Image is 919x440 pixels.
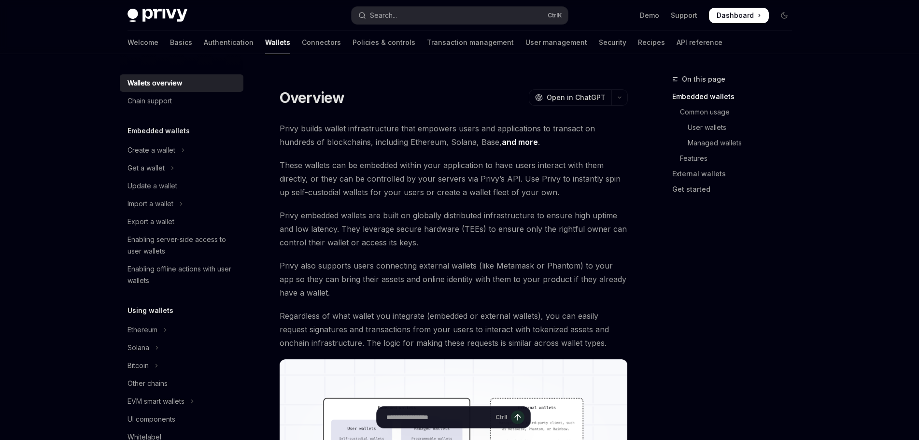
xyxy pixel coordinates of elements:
[280,158,628,199] span: These wallets can be embedded within your application to have users interact with them directly, ...
[120,213,243,230] a: Export a wallet
[302,31,341,54] a: Connectors
[638,31,665,54] a: Recipes
[353,31,415,54] a: Policies & controls
[127,198,173,210] div: Import a wallet
[204,31,254,54] a: Authentication
[127,31,158,54] a: Welcome
[640,11,659,20] a: Demo
[672,104,800,120] a: Common usage
[127,234,238,257] div: Enabling server-side access to user wallets
[120,159,243,177] button: Toggle Get a wallet section
[127,263,238,286] div: Enabling offline actions with user wallets
[127,144,175,156] div: Create a wallet
[127,180,177,192] div: Update a wallet
[777,8,792,23] button: Toggle dark mode
[280,209,628,249] span: Privy embedded wallets are built on globally distributed infrastructure to ensure high uptime and...
[120,177,243,195] a: Update a wallet
[120,195,243,213] button: Toggle Import a wallet section
[529,89,611,106] button: Open in ChatGPT
[120,74,243,92] a: Wallets overview
[120,260,243,289] a: Enabling offline actions with user wallets
[280,122,628,149] span: Privy builds wallet infrastructure that empowers users and applications to transact on hundreds o...
[548,12,562,19] span: Ctrl K
[717,11,754,20] span: Dashboard
[120,231,243,260] a: Enabling server-side access to user wallets
[547,93,606,102] span: Open in ChatGPT
[671,11,697,20] a: Support
[677,31,722,54] a: API reference
[120,142,243,159] button: Toggle Create a wallet section
[709,8,769,23] a: Dashboard
[502,137,538,147] a: and more
[127,9,187,22] img: dark logo
[427,31,514,54] a: Transaction management
[127,216,174,227] div: Export a wallet
[280,259,628,299] span: Privy also supports users connecting external wallets (like Metamask or Phantom) to your app so t...
[672,166,800,182] a: External wallets
[599,31,626,54] a: Security
[127,125,190,137] h5: Embedded wallets
[352,7,568,24] button: Open search
[682,73,725,85] span: On this page
[672,135,800,151] a: Managed wallets
[127,162,165,174] div: Get a wallet
[672,120,800,135] a: User wallets
[120,92,243,110] a: Chain support
[127,77,182,89] div: Wallets overview
[127,95,172,107] div: Chain support
[672,182,800,197] a: Get started
[672,89,800,104] a: Embedded wallets
[370,10,397,21] div: Search...
[170,31,192,54] a: Basics
[265,31,290,54] a: Wallets
[280,89,345,106] h1: Overview
[672,151,800,166] a: Features
[525,31,587,54] a: User management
